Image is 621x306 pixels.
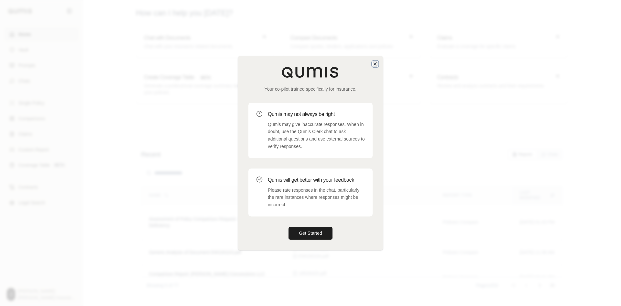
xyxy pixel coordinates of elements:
h3: Qumis will get better with your feedback [268,176,365,184]
p: Your co-pilot trained specifically for insurance. [248,86,373,92]
img: Qumis Logo [281,66,340,78]
h3: Qumis may not always be right [268,110,365,118]
p: Qumis may give inaccurate responses. When in doubt, use the Qumis Clerk chat to ask additional qu... [268,121,365,150]
p: Please rate responses in the chat, particularly the rare instances where responses might be incor... [268,187,365,209]
button: Get Started [289,227,332,240]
